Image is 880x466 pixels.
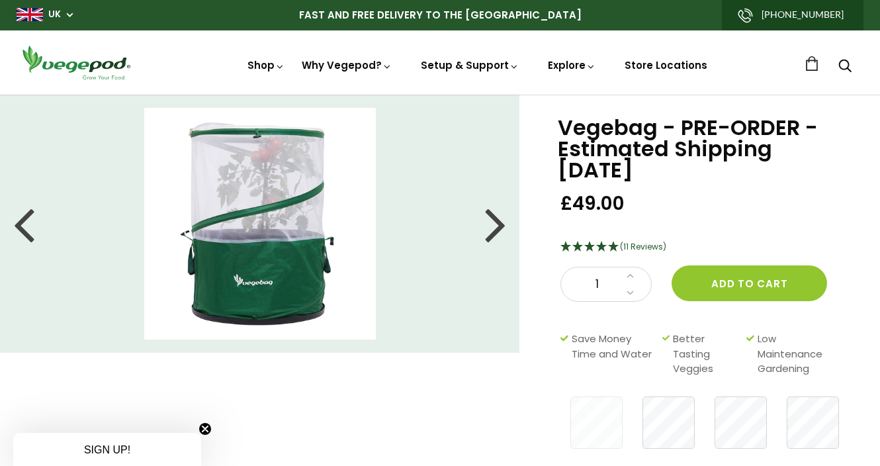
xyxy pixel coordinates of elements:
[560,239,847,256] div: 4.91 Stars - 11 Reviews
[558,117,847,181] h1: Vegebag - PRE-ORDER - Estimated Shipping [DATE]
[838,60,852,74] a: Search
[17,8,43,21] img: gb_large.png
[623,267,638,285] a: Increase quantity by 1
[144,108,376,340] img: Vegebag - PRE-ORDER - Estimated Shipping September 15th
[198,422,212,436] button: Close teaser
[302,58,392,72] a: Why Vegepod?
[623,285,638,302] a: Decrease quantity by 1
[84,444,130,455] span: SIGN UP!
[560,191,625,216] span: £49.00
[17,44,136,81] img: Vegepod
[574,276,619,293] span: 1
[48,8,61,21] a: UK
[421,58,519,72] a: Setup & Support
[572,332,656,377] span: Save Money Time and Water
[247,58,285,72] a: Shop
[673,332,740,377] span: Better Tasting Veggies
[620,241,666,252] span: (11 Reviews)
[548,58,595,72] a: Explore
[758,332,840,377] span: Low Maintenance Gardening
[625,58,707,72] a: Store Locations
[672,265,827,301] button: Add to cart
[13,433,201,466] div: SIGN UP!Close teaser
